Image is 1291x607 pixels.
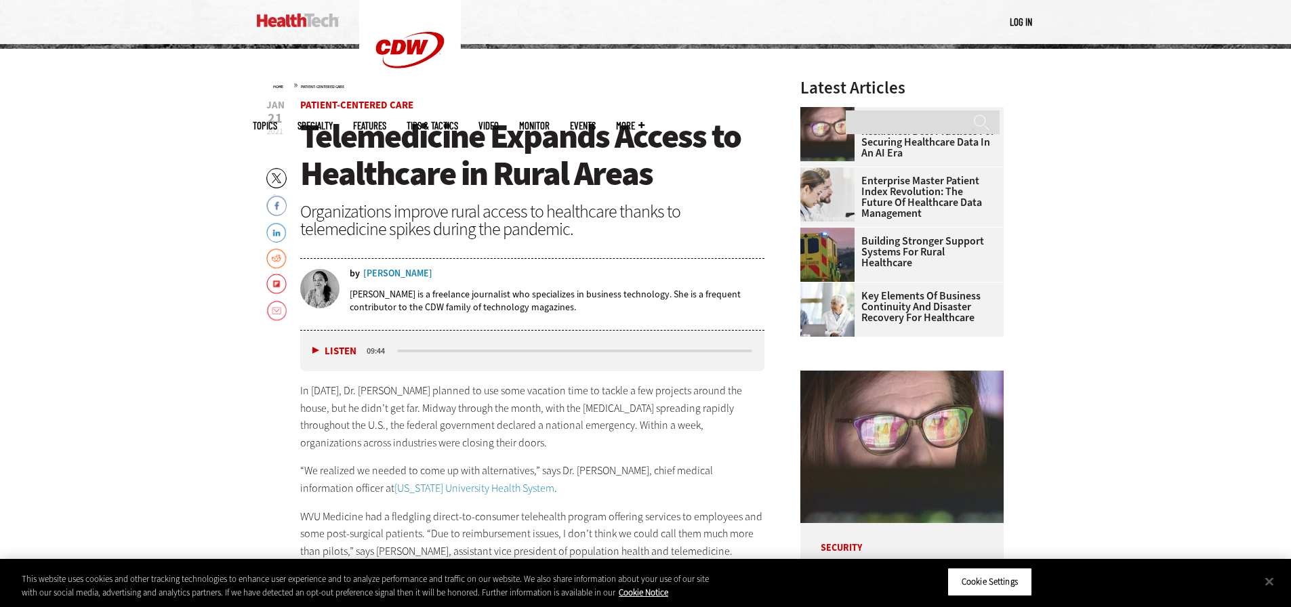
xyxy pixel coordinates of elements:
a: [PERSON_NAME] [363,269,432,278]
img: woman wearing glasses looking at healthcare data on screen [800,371,1004,523]
div: User menu [1010,15,1032,29]
img: woman wearing glasses looking at healthcare data on screen [800,107,855,161]
p: [PERSON_NAME] is a freelance journalist who specializes in business technology. She is a frequent... [350,288,765,314]
a: CDW [359,89,461,104]
div: This website uses cookies and other tracking technologies to enhance user experience and to analy... [22,572,710,599]
span: Telemedicine Expands Access to Healthcare in Rural Areas [300,114,741,196]
a: From Regulation to Resilience: Best Practices for Securing Healthcare Data in an AI Era [800,115,996,159]
span: Topics [253,121,277,131]
img: medical researchers look at data on desktop monitor [800,167,855,222]
a: Tips & Tactics [407,121,458,131]
a: Enterprise Master Patient Index Revolution: The Future of Healthcare Data Management [800,175,996,219]
div: duration [365,345,395,357]
p: WVU Medicine had a fledgling direct-to-consumer telehealth program offering services to employees... [300,508,765,560]
a: [US_STATE] University Health System [394,481,554,495]
a: Key Elements of Business Continuity and Disaster Recovery for Healthcare [800,291,996,323]
button: Cookie Settings [947,568,1032,596]
a: Events [570,121,596,131]
img: incident response team discusses around a table [800,282,855,337]
div: media player [300,331,765,371]
p: Security [800,523,1004,553]
a: Log in [1010,16,1032,28]
img: Home [257,14,339,27]
a: Video [478,121,499,131]
img: Melissa Delaney [300,269,340,308]
a: ambulance driving down country road at sunset [800,228,861,238]
a: incident response team discusses around a table [800,282,861,293]
p: “We realized we needed to come up with alternatives,” says Dr. [PERSON_NAME], chief medical infor... [300,462,765,497]
span: Specialty [298,121,333,131]
button: Close [1254,566,1284,596]
a: More information about your privacy [619,587,668,598]
p: In [DATE], Dr. [PERSON_NAME] planned to use some vacation time to tackle a few projects around th... [300,382,765,451]
span: by [350,269,360,278]
a: Features [353,121,386,131]
img: ambulance driving down country road at sunset [800,228,855,282]
button: Listen [312,346,356,356]
div: Organizations improve rural access to healthcare thanks to telemedicine spikes during the pandemic. [300,203,765,238]
a: Building Stronger Support Systems for Rural Healthcare [800,236,996,268]
span: More [616,121,644,131]
a: MonITor [519,121,550,131]
a: woman wearing glasses looking at healthcare data on screen [800,107,861,118]
a: medical researchers look at data on desktop monitor [800,167,861,178]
